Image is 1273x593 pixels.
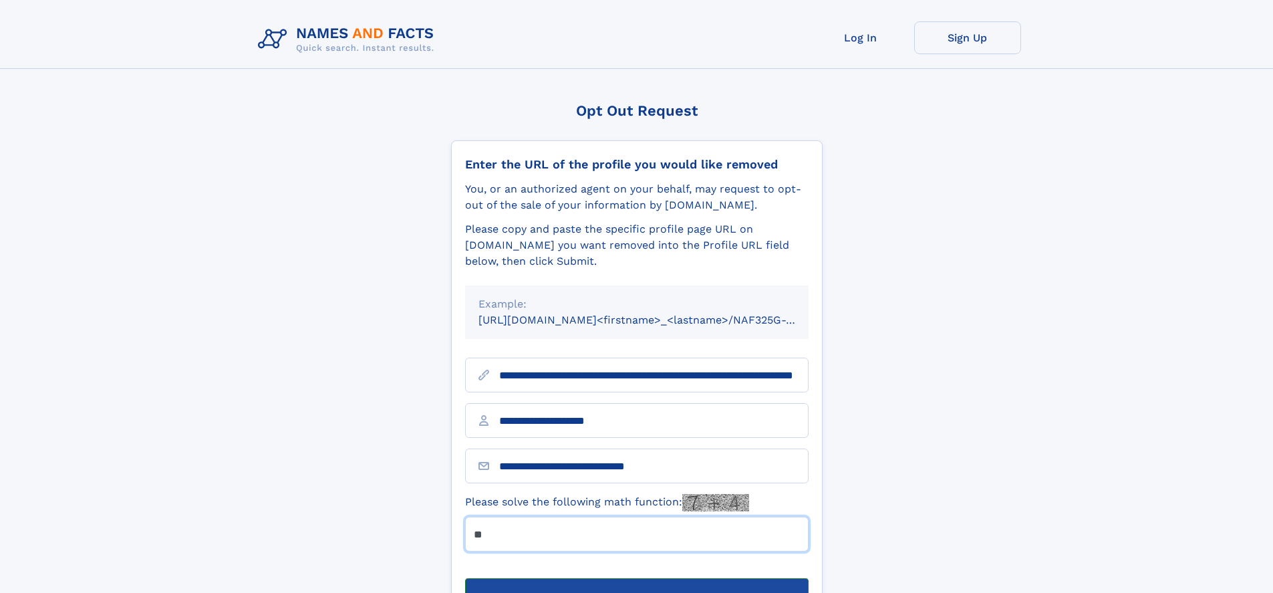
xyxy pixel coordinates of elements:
div: Please copy and paste the specific profile page URL on [DOMAIN_NAME] you want removed into the Pr... [465,221,809,269]
div: Enter the URL of the profile you would like removed [465,157,809,172]
div: You, or an authorized agent on your behalf, may request to opt-out of the sale of your informatio... [465,181,809,213]
img: Logo Names and Facts [253,21,445,57]
div: Opt Out Request [451,102,823,119]
a: Sign Up [914,21,1021,54]
small: [URL][DOMAIN_NAME]<firstname>_<lastname>/NAF325G-xxxxxxxx [478,314,834,326]
a: Log In [807,21,914,54]
label: Please solve the following math function: [465,494,749,511]
div: Example: [478,296,795,312]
